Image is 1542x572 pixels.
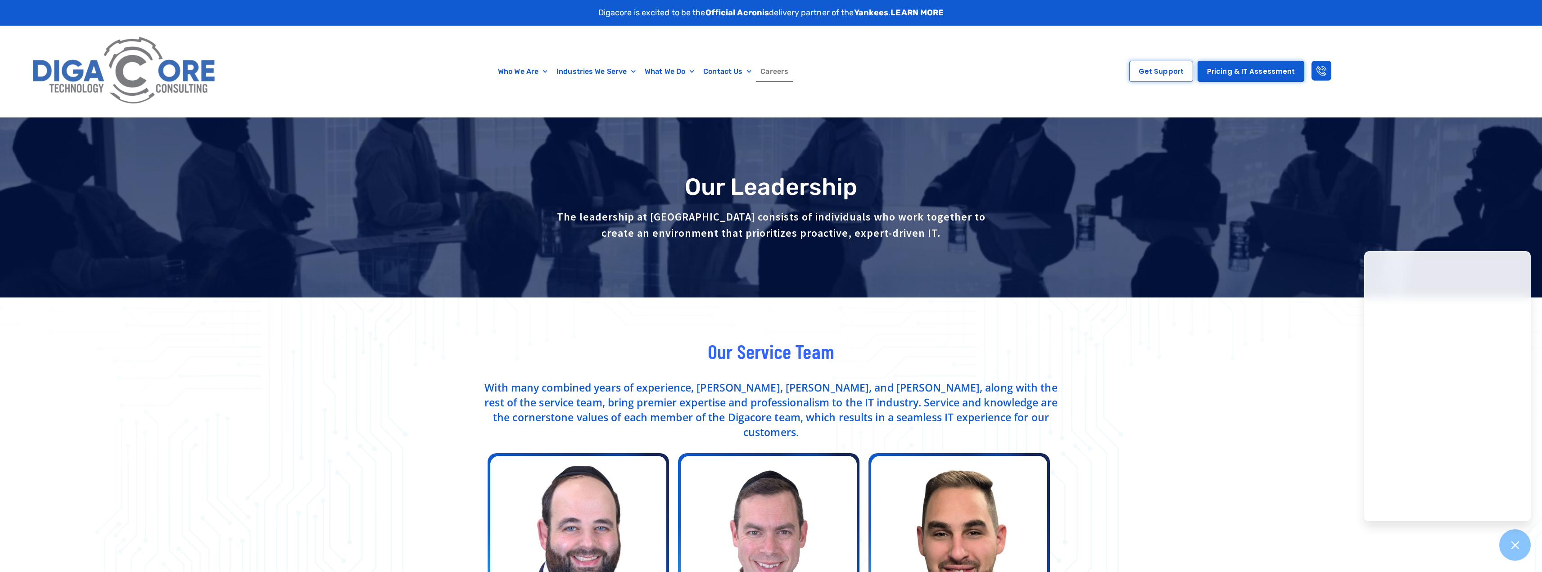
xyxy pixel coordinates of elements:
[555,209,987,241] p: The leadership at [GEOGRAPHIC_DATA] consists of individuals who work together to create an enviro...
[1139,68,1184,75] span: Get Support
[1207,68,1295,75] span: Pricing & IT Assessment
[1364,251,1531,521] iframe: Chatgenie Messenger
[699,61,756,82] a: Contact Us
[483,174,1059,200] h1: Our Leadership
[705,8,769,18] strong: Official Acronis
[640,61,699,82] a: What We Do
[483,380,1059,440] p: With many combined years of experience, [PERSON_NAME], [PERSON_NAME], and [PERSON_NAME], along wi...
[756,61,793,82] a: Careers
[708,339,834,363] span: Our Service Team
[27,30,222,113] img: Digacore logo 1
[598,7,944,19] p: Digacore is excited to be the delivery partner of the .
[293,61,994,82] nav: Menu
[854,8,889,18] strong: Yankees
[1198,61,1304,82] a: Pricing & IT Assessment
[493,61,552,82] a: Who We Are
[1129,61,1193,82] a: Get Support
[891,8,944,18] a: LEARN MORE
[552,61,640,82] a: Industries We Serve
